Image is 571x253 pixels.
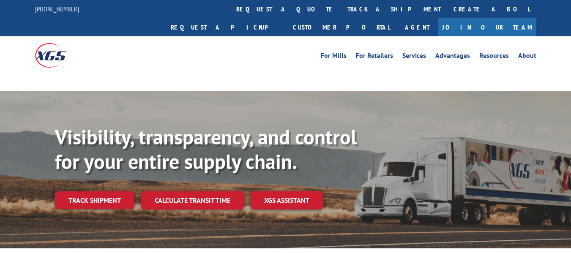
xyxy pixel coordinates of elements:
a: For Retailers [356,52,393,62]
a: About [518,52,536,62]
a: Services [402,52,426,62]
a: [PHONE_NUMBER] [35,5,79,13]
a: Advantages [435,52,470,62]
a: For Mills [321,52,347,62]
a: Join Our Team [438,18,536,36]
a: Calculate transit time [141,191,244,209]
a: Agent [396,18,438,36]
a: Request a pickup [164,18,287,36]
b: Visibility, transparency, and control for your entire supply chain. [55,124,357,174]
a: Customer Portal [287,18,396,36]
a: Track shipment [55,191,134,209]
a: Resources [479,52,509,62]
a: XGS ASSISTANT [251,191,323,209]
